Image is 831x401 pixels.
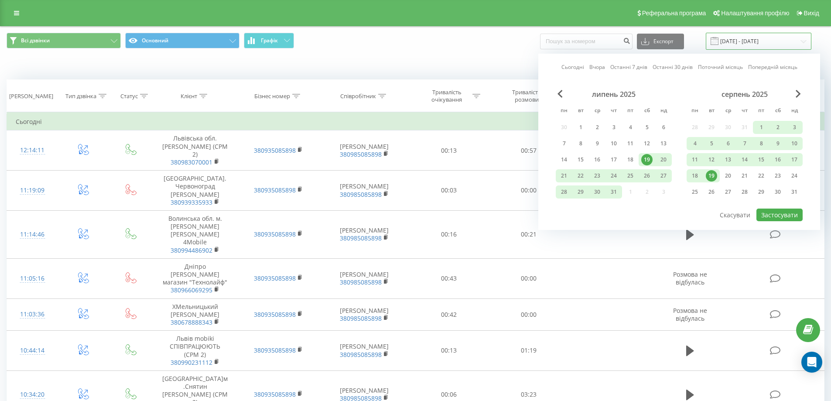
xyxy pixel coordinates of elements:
[625,122,636,133] div: 4
[769,137,786,150] div: сб 9 серп 2025 р.
[605,137,622,150] div: чт 10 лип 2025 р.
[254,390,296,398] a: 380935085898
[558,154,570,165] div: 14
[720,169,736,182] div: ср 20 серп 2025 р.
[592,170,603,182] div: 23
[655,153,672,166] div: нд 20 лип 2025 р.
[756,122,767,133] div: 1
[689,138,701,149] div: 4
[7,33,121,48] button: Всі дзвінки
[786,185,803,199] div: нд 31 серп 2025 р.
[642,10,706,17] span: Реферальна програма
[738,105,751,118] abbr: четвер
[687,169,703,182] div: пн 18 серп 2025 р.
[489,210,569,258] td: 00:21
[171,318,212,326] a: 380678888343
[641,138,653,149] div: 12
[21,37,50,44] span: Всі дзвінки
[154,258,236,298] td: Дніпро [PERSON_NAME] магазин "Технолайф"
[409,171,489,211] td: 00:03
[489,298,569,331] td: 00:00
[689,170,701,182] div: 18
[572,137,589,150] div: вт 8 лип 2025 р.
[561,63,584,71] a: Сьогодні
[687,185,703,199] div: пн 25 серп 2025 р.
[489,171,569,211] td: 00:00
[722,105,735,118] abbr: середа
[16,306,49,323] div: 11:03:36
[772,170,783,182] div: 23
[689,186,701,198] div: 25
[722,138,734,149] div: 6
[171,286,212,294] a: 380966069295
[639,137,655,150] div: сб 12 лип 2025 р.
[489,258,569,298] td: 00:00
[610,63,647,71] a: Останні 7 днів
[639,153,655,166] div: сб 19 лип 2025 р.
[640,105,653,118] abbr: субота
[592,138,603,149] div: 9
[608,186,619,198] div: 31
[489,331,569,371] td: 01:19
[706,170,717,182] div: 19
[320,258,409,298] td: [PERSON_NAME]
[125,33,239,48] button: Основний
[254,146,296,154] a: 380935085898
[736,169,753,182] div: чт 21 серп 2025 р.
[409,298,489,331] td: 00:42
[622,169,639,182] div: пт 25 лип 2025 р.
[639,169,655,182] div: сб 26 лип 2025 р.
[589,121,605,134] div: ср 2 лип 2025 р.
[720,185,736,199] div: ср 27 серп 2025 р.
[181,93,197,100] div: Клієнт
[171,246,212,254] a: 380994486902
[641,122,653,133] div: 5
[769,121,786,134] div: сб 2 серп 2025 р.
[756,186,767,198] div: 29
[673,270,707,286] span: Розмова не відбулась
[605,185,622,199] div: чт 31 лип 2025 р.
[120,93,138,100] div: Статус
[607,105,620,118] abbr: четвер
[608,154,619,165] div: 17
[736,153,753,166] div: чт 14 серп 2025 р.
[658,122,669,133] div: 6
[722,186,734,198] div: 27
[788,105,801,118] abbr: неділя
[625,154,636,165] div: 18
[721,10,789,17] span: Налаштування профілю
[556,169,572,182] div: пн 21 лип 2025 р.
[706,138,717,149] div: 5
[736,137,753,150] div: чт 7 серп 2025 р.
[715,209,755,221] button: Скасувати
[320,298,409,331] td: [PERSON_NAME]
[154,130,236,171] td: Львівська обл.[PERSON_NAME] (СРМ 2)
[592,122,603,133] div: 2
[769,185,786,199] div: сб 30 серп 2025 р.
[340,190,382,199] a: 380985085898
[624,105,637,118] abbr: п’ятниця
[556,185,572,199] div: пн 28 лип 2025 р.
[789,170,800,182] div: 24
[698,63,743,71] a: Поточний місяць
[739,154,750,165] div: 14
[739,186,750,198] div: 28
[769,169,786,182] div: сб 23 серп 2025 р.
[171,198,212,206] a: 380939335933
[655,169,672,182] div: нд 27 лип 2025 р.
[688,105,701,118] abbr: понеділок
[340,150,382,158] a: 380985085898
[605,153,622,166] div: чт 17 лип 2025 р.
[556,153,572,166] div: пн 14 лип 2025 р.
[739,138,750,149] div: 7
[154,171,236,211] td: [GEOGRAPHIC_DATA]. Червоноград [PERSON_NAME]
[658,170,669,182] div: 27
[722,154,734,165] div: 13
[572,185,589,199] div: вт 29 лип 2025 р.
[575,138,586,149] div: 8
[16,270,49,287] div: 11:05:16
[154,298,236,331] td: ХМельницький [PERSON_NAME]
[592,154,603,165] div: 16
[558,186,570,198] div: 28
[786,153,803,166] div: нд 17 серп 2025 р.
